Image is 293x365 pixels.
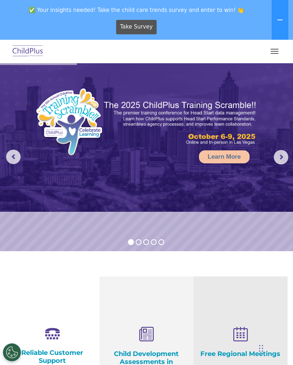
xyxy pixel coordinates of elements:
img: ChildPlus by Procare Solutions [11,43,45,60]
span: Take Survey [120,21,153,33]
a: Learn More [199,150,250,163]
a: Take Survey [116,20,157,34]
h4: Reliable Customer Support [11,349,94,365]
div: Drag [259,338,263,359]
iframe: Chat Widget [171,287,293,365]
span: ✅ Your insights needed! Take the child care trends survey and enter to win! 👏 [3,3,270,17]
button: Cookies Settings [3,343,21,361]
